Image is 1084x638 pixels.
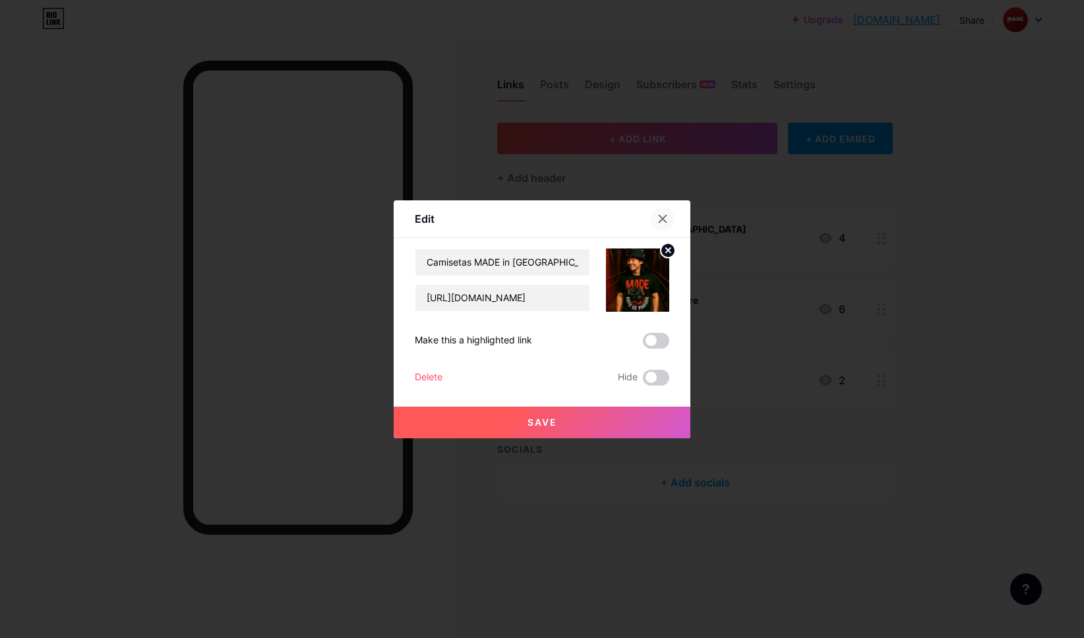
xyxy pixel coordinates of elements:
span: Hide [618,370,638,386]
img: link_thumbnail [606,248,669,312]
input: URL [415,285,589,311]
span: Save [527,417,557,428]
div: Make this a highlighted link [415,333,532,349]
div: Edit [415,211,435,227]
button: Save [394,407,690,438]
div: Delete [415,370,442,386]
input: Title [415,249,589,275]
